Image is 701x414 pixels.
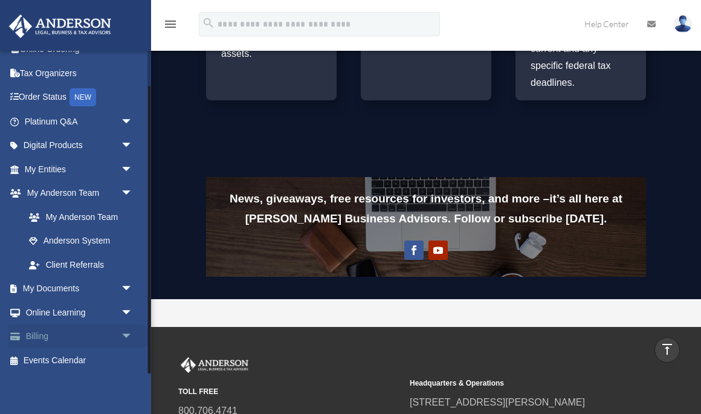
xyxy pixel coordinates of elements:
span: arrow_drop_down [121,109,145,134]
a: My Entitiesarrow_drop_down [8,157,151,181]
span: arrow_drop_down [121,157,145,182]
span: arrow_drop_down [121,325,145,349]
b: News, giveaways, free resources for investors, and more – it’s all here at [PERSON_NAME] Business... [230,192,622,225]
span: arrow_drop_down [121,134,145,158]
img: Anderson Advisors Platinum Portal [178,357,251,373]
a: My Documentsarrow_drop_down [8,277,151,301]
img: User Pic [674,15,692,33]
a: Digital Productsarrow_drop_down [8,134,151,158]
span: arrow_drop_down [121,181,145,206]
div: NEW [69,88,96,106]
i: search [202,16,215,30]
a: Tax Organizers [8,61,151,85]
span: arrow_drop_down [121,300,145,325]
a: Order StatusNEW [8,85,151,110]
a: My Anderson Team [17,205,151,229]
a: Billingarrow_drop_down [8,325,151,349]
a: Anderson System [17,229,145,253]
a: Client Referrals [17,253,151,277]
a: Events Calendar [8,348,151,372]
small: TOLL FREE [178,386,401,398]
a: Online Learningarrow_drop_down [8,300,151,325]
a: My Anderson Teamarrow_drop_down [8,181,151,205]
small: Headquarters & Operations [410,377,633,390]
a: menu [163,21,178,31]
a: vertical_align_top [654,337,680,363]
span: arrow_drop_down [121,277,145,302]
a: Follow on Youtube [428,241,448,260]
i: menu [163,17,178,31]
a: Follow on Facebook [404,241,424,260]
a: [STREET_ADDRESS][PERSON_NAME] [410,397,585,407]
a: Platinum Q&Aarrow_drop_down [8,109,151,134]
img: Anderson Advisors Platinum Portal [5,15,115,38]
i: vertical_align_top [660,342,674,357]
